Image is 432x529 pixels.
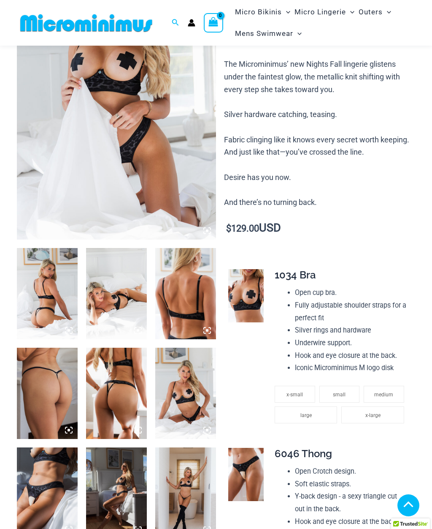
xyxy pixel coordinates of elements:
[188,19,195,27] a: Account icon link
[275,269,316,281] span: 1034 Bra
[341,406,404,423] li: x-large
[235,1,282,23] span: Micro Bikinis
[155,348,216,439] img: Nights Fall Silver Leopard 1036 Bra 6046 Thong
[275,406,337,423] li: large
[295,490,408,515] li: Y-back design - a sexy triangle cut out in the back.
[346,1,354,23] span: Menu Toggle
[319,386,360,403] li: small
[228,269,264,322] img: Nights Fall Silver Leopard 1036 Bra
[17,14,156,33] img: MM SHOP LOGO FLAT
[233,23,304,44] a: Mens SwimwearMenu ToggleMenu Toggle
[294,1,346,23] span: Micro Lingerie
[356,1,393,23] a: OutersMenu ToggleMenu Toggle
[295,324,408,337] li: Silver rings and hardware
[293,23,302,44] span: Menu Toggle
[235,23,293,44] span: Mens Swimwear
[295,299,408,324] li: Fully adjustable shoulder straps for a perfect fit
[282,1,290,23] span: Menu Toggle
[295,337,408,349] li: Underwire support.
[172,18,179,28] a: Search icon link
[364,386,404,403] li: medium
[365,412,381,418] span: x-large
[233,1,292,23] a: Micro BikinisMenu ToggleMenu Toggle
[226,223,231,234] span: $
[275,447,332,460] span: 6046 Thong
[292,1,356,23] a: Micro LingerieMenu ToggleMenu Toggle
[86,348,147,439] img: Nights Fall Silver Leopard 1036 Bra 6046 Thong
[224,8,415,209] p: There’s no music. No lights. Just the sound of your heartbeat and her slow approach. The Micromin...
[295,465,408,478] li: Open Crotch design.
[295,349,408,362] li: Hook and eye closure at the back.
[300,412,312,418] span: large
[86,248,147,339] img: Nights Fall Silver Leopard 1036 Bra 6046 Thong
[295,515,408,528] li: Hook and eye closure at the back.
[155,248,216,339] img: Nights Fall Silver Leopard 1036 Bra
[295,478,408,491] li: Soft elastic straps.
[295,286,408,299] li: Open cup bra.
[359,1,383,23] span: Outers
[204,13,223,33] a: View Shopping Cart, empty
[17,348,78,439] img: Nights Fall Silver Leopard 6516 Micro
[275,386,315,403] li: x-small
[295,362,408,374] li: Iconic Microminimus M logo disk
[228,448,264,501] img: Nights Fall Silver Leopard 6046 Thong
[383,1,391,23] span: Menu Toggle
[17,248,78,339] img: Nights Fall Silver Leopard 1036 Bra 6046 Thong
[224,222,415,235] p: USD
[286,392,303,398] span: x-small
[333,392,346,398] span: small
[226,223,259,234] bdi: 129.00
[374,392,393,398] span: medium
